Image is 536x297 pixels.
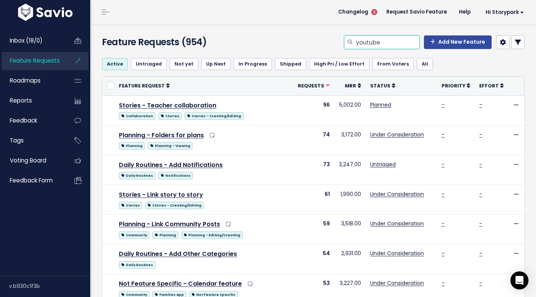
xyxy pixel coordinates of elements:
[479,83,499,89] span: Effort
[479,101,482,109] a: -
[170,58,198,70] a: Not yet
[479,190,482,198] a: -
[479,161,482,168] a: -
[293,95,334,125] td: 96
[293,125,334,155] td: 74
[158,170,193,180] a: Notifications
[119,230,149,239] a: Community
[334,155,366,185] td: 3,247.00
[119,170,155,180] a: Daily Routines
[479,250,482,257] a: -
[442,161,445,168] a: -
[345,83,356,89] span: MRR
[424,35,492,49] a: Add New Feature
[479,131,482,138] a: -
[10,116,37,124] span: Feedback
[234,58,272,70] a: In Progress
[293,155,334,185] td: 73
[479,220,482,227] a: -
[158,112,182,120] span: Stories
[370,161,396,168] a: Untriaged
[442,220,445,227] a: -
[119,200,142,210] a: Stories
[152,230,178,239] a: Planning
[119,231,149,239] span: Community
[10,57,60,64] span: Feature Requests
[119,101,216,110] a: Stories - Teacher collaboration
[119,220,220,228] a: Planning - Link Community Posts
[442,82,470,89] a: Priority
[201,58,231,70] a: Up Next
[2,52,62,69] a: Feature Requests
[334,95,366,125] td: 5,002.00
[298,83,324,89] span: Requests
[2,112,62,129] a: Feedback
[293,244,334,274] td: 54
[442,279,445,287] a: -
[181,231,243,239] span: Planning - Editing/Creating
[334,214,366,244] td: 3,518.00
[442,250,445,257] a: -
[119,82,170,89] a: Feature Request
[2,72,62,89] a: Roadmaps
[486,9,524,15] span: Hi Storypark
[479,279,482,287] a: -
[453,6,477,18] a: Help
[185,112,243,120] span: Stories - Creating/Editing
[119,202,142,209] span: Stories
[372,58,414,70] a: From Voters
[131,58,167,70] a: Untriaged
[334,244,366,274] td: 2,931.00
[145,202,204,209] span: Stories - Creating/Editing
[102,35,235,49] h4: Feature Requests (954)
[145,200,204,210] a: Stories - Creating/Editing
[102,58,128,70] a: Active
[119,260,155,269] a: Daily Routines
[10,77,41,84] span: Roadmaps
[119,141,145,150] a: Planning
[119,250,237,258] a: Daily Routines - Add Other Categories
[370,83,390,89] span: Status
[293,185,334,214] td: 61
[10,156,46,164] span: Voting Board
[380,6,453,18] a: Request Savio Feature
[334,185,366,214] td: 1,990.00
[10,136,24,144] span: Tags
[442,190,445,198] a: -
[442,131,445,138] a: -
[370,82,395,89] a: Status
[510,271,528,289] div: Open Intercom Messenger
[442,83,465,89] span: Priority
[338,9,368,15] span: Changelog
[293,214,334,244] td: 59
[119,190,203,199] a: Stories - Link story to story
[479,82,504,89] a: Effort
[334,125,366,155] td: 3,172.00
[2,152,62,169] a: Voting Board
[370,250,424,257] a: Under Consideration
[2,132,62,149] a: Tags
[355,35,419,49] input: Search features...
[2,172,62,189] a: Feedback form
[298,82,330,89] a: Requests
[10,176,53,184] span: Feedback form
[148,141,193,150] a: Planning - Viewing
[370,190,424,198] a: Under Consideration
[119,83,165,89] span: Feature Request
[119,279,242,288] a: Not Feature Specific - Calendar feature
[345,82,361,89] a: MRR
[10,37,43,44] span: Inbox (18/0)
[2,32,62,49] a: Inbox (18/0)
[119,111,155,120] a: Collaboration
[119,161,223,169] a: Daily Routines - Add Notifications
[9,276,90,296] div: v.b930c1f3b
[370,101,391,109] a: Planned
[10,96,32,104] span: Reports
[309,58,369,70] a: High Pri / Low Effort
[477,6,530,18] a: Hi Storypark
[119,131,204,139] a: Planning - Folders for plans
[148,142,193,150] span: Planning - Viewing
[370,131,424,138] a: Under Consideration
[181,230,243,239] a: Planning - Editing/Creating
[442,101,445,109] a: -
